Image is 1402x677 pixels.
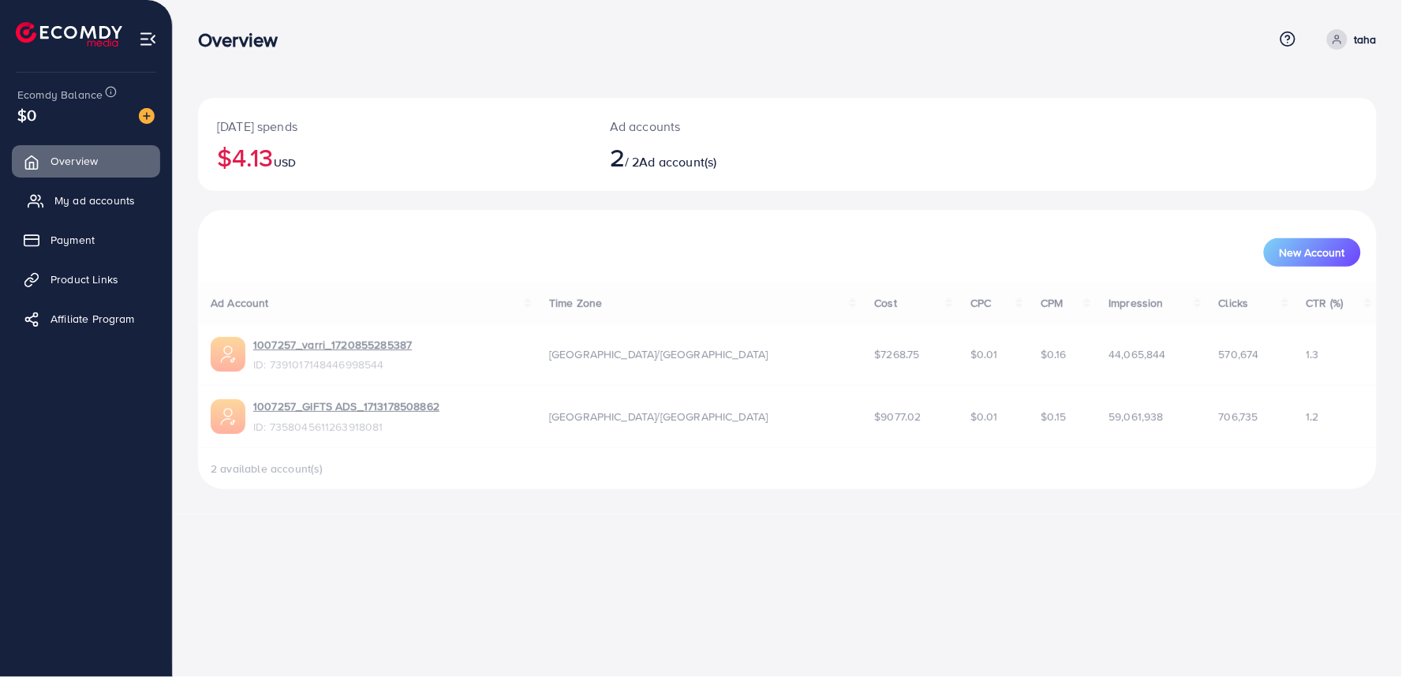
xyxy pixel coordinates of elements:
span: 2 [610,139,625,175]
span: My ad accounts [54,193,135,208]
span: Affiliate Program [50,311,135,327]
span: $0 [17,103,36,126]
a: taha [1321,29,1377,50]
h3: Overview [198,28,290,51]
img: image [139,108,155,124]
a: Product Links [12,264,160,295]
span: New Account [1280,247,1345,258]
p: [DATE] spends [217,117,572,136]
a: Affiliate Program [12,303,160,335]
span: Ad account(s) [640,153,717,170]
span: Ecomdy Balance [17,87,103,103]
img: logo [16,22,122,47]
button: New Account [1264,238,1361,267]
span: Product Links [50,271,118,287]
a: Overview [12,145,160,177]
a: My ad accounts [12,185,160,216]
p: Ad accounts [610,117,867,136]
span: Overview [50,153,98,169]
iframe: Chat [1335,606,1390,665]
span: Payment [50,232,95,248]
img: menu [139,30,157,48]
a: Payment [12,224,160,256]
span: USD [274,155,296,170]
h2: / 2 [610,142,867,172]
p: taha [1354,30,1377,49]
h2: $4.13 [217,142,572,172]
